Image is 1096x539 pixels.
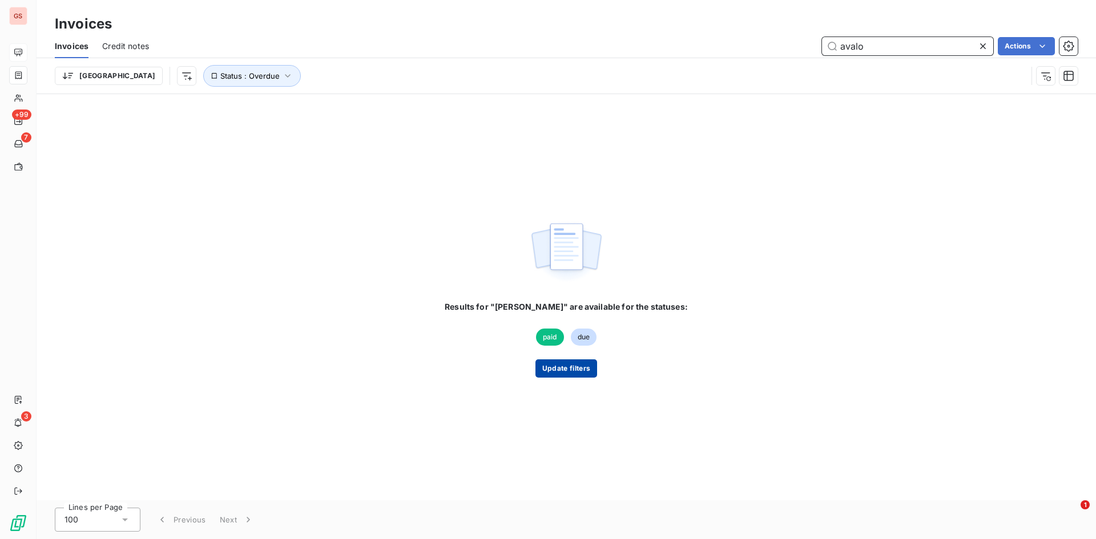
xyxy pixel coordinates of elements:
span: Status : Overdue [220,71,280,80]
img: Logo LeanPay [9,514,27,532]
button: Status : Overdue [203,65,301,87]
iframe: Intercom live chat [1057,500,1085,528]
span: 7 [21,132,31,143]
span: paid [536,329,564,346]
button: Next [213,508,261,532]
button: Actions [998,37,1055,55]
span: 100 [65,514,78,525]
span: 1 [1081,500,1090,509]
button: Update filters [535,359,597,378]
button: Previous [150,508,213,532]
h3: Invoices [55,14,112,34]
span: Invoices [55,40,88,52]
span: Credit notes [102,40,149,52]
span: +99 [12,110,31,120]
input: Search [822,37,993,55]
span: Results for "[PERSON_NAME]" are available for the statuses: [445,301,688,313]
span: 3 [21,411,31,422]
span: due [571,329,597,346]
button: [GEOGRAPHIC_DATA] [55,67,163,85]
div: GS [9,7,27,25]
img: empty state [530,217,603,287]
